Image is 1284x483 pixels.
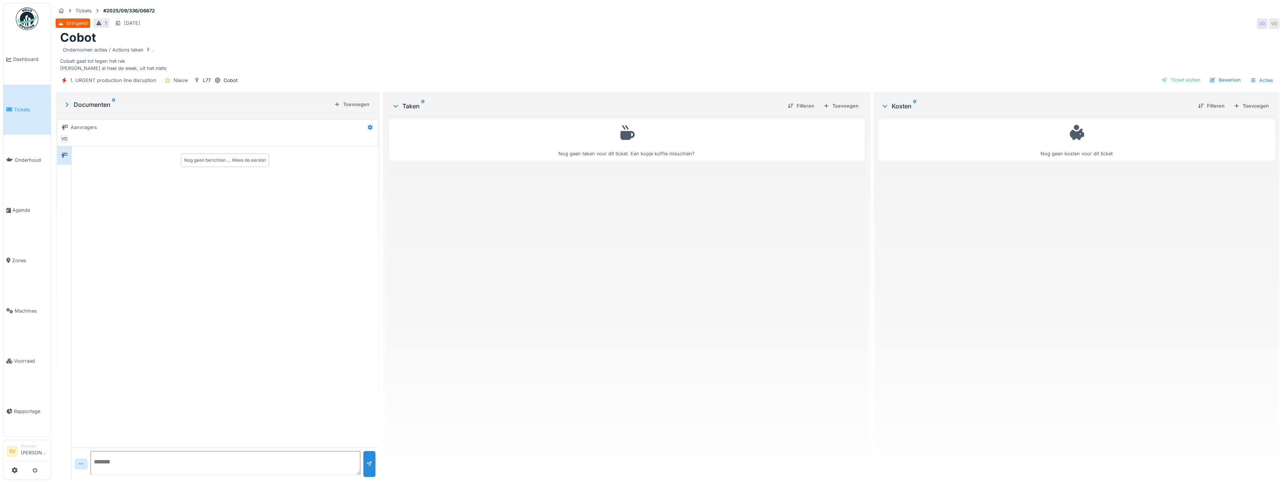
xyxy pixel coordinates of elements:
[1195,101,1228,111] div: Filteren
[1158,75,1204,85] div: Ticket sluiten
[15,307,48,314] span: Machines
[883,123,1270,158] div: Nog geen kosten voor dit ticket
[70,77,156,84] div: 1. URGENT production line disruption
[63,46,154,53] div: Ondernomen acties / Actions taken .
[785,101,817,111] div: Filteren
[21,443,48,459] li: [PERSON_NAME]
[203,77,211,84] div: L77
[224,77,237,84] div: Cobot
[60,30,96,45] h1: Cobot
[13,56,48,63] span: Dashboard
[3,185,51,235] a: Agenda
[3,235,51,286] a: Zones
[59,134,70,144] div: VD
[105,20,107,27] div: 1
[60,45,1275,72] div: Cobalt gaat tot tegen het rek [PERSON_NAME] al heel de week, uit het niets
[14,106,48,113] span: Tickets
[12,207,48,214] span: Agenda
[3,386,51,437] a: Rapportage
[6,446,18,457] li: SV
[14,357,48,365] span: Voorraad
[67,20,88,27] div: Dringend
[881,102,1192,111] div: Kosten
[392,102,782,111] div: Taken
[331,99,372,109] div: Toevoegen
[71,124,97,131] div: Aanvragers
[112,100,115,109] sup: 0
[421,102,425,111] sup: 0
[1269,18,1279,29] div: VD
[394,123,860,158] div: Nog geen taken voor dit ticket. Een kopje koffie misschien?
[1247,75,1276,86] div: Acties
[6,443,48,461] a: SV Manager[PERSON_NAME]
[3,135,51,185] a: Onderhoud
[76,7,92,14] div: Tickets
[3,34,51,85] a: Dashboard
[21,443,48,449] div: Manager
[12,257,48,264] span: Zones
[3,85,51,135] a: Tickets
[174,77,188,84] div: Nieuw
[184,157,266,164] div: Nog geen berichten … Wees de eerste!
[820,101,862,111] div: Toevoegen
[124,20,140,27] div: [DATE]
[1231,101,1272,111] div: Toevoegen
[3,286,51,336] a: Machines
[913,102,916,111] sup: 0
[16,8,38,30] img: Badge_color-CXgf-gQk.svg
[63,100,331,109] div: Documenten
[15,156,48,164] span: Onderhoud
[1207,75,1244,85] div: Bewerken
[3,336,51,386] a: Voorraad
[100,7,158,14] strong: #2025/09/336/06672
[1257,18,1267,29] div: VD
[14,408,48,415] span: Rapportage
